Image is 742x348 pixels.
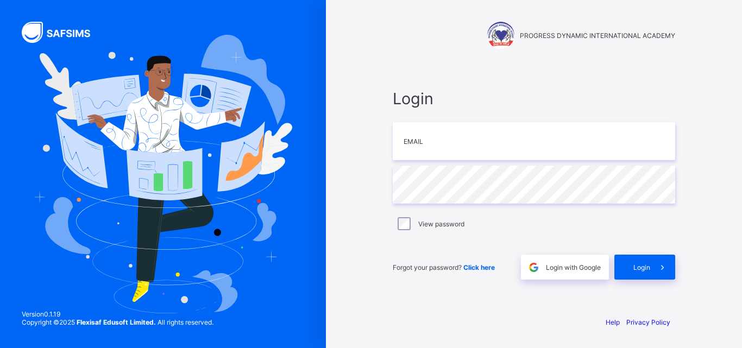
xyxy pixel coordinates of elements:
[546,263,601,271] span: Login with Google
[633,263,650,271] span: Login
[393,263,495,271] span: Forgot your password?
[626,318,670,326] a: Privacy Policy
[418,220,464,228] label: View password
[393,89,675,108] span: Login
[22,22,103,43] img: SAFSIMS Logo
[22,310,213,318] span: Version 0.1.19
[606,318,620,326] a: Help
[527,261,540,274] img: google.396cfc9801f0270233282035f929180a.svg
[22,318,213,326] span: Copyright © 2025 All rights reserved.
[34,35,292,313] img: Hero Image
[463,263,495,271] a: Click here
[520,31,675,40] span: PROGRESS DYNAMIC INTERNATIONAL ACADEMY
[77,318,156,326] strong: Flexisaf Edusoft Limited.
